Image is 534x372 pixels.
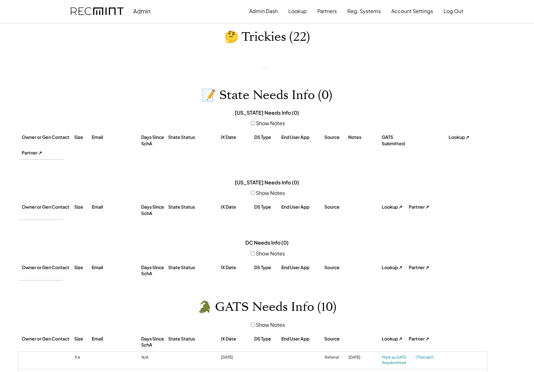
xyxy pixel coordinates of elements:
h1: 🐊 GATS Needs Info (10) [198,300,336,315]
div: Lookup ↗ [449,134,474,140]
div: [DATE] [349,355,380,360]
div: Email [92,264,140,271]
div: [US_STATE] Needs Info (0) [235,109,299,116]
div: Days Since SchA [141,134,167,147]
label: Show Notes [256,321,285,328]
div: Email [92,204,140,210]
div: DC Needs Info (0) [245,239,289,246]
a: f7henqk0 [415,355,441,360]
button: Admin Dash [249,5,278,18]
div: Source [324,336,347,342]
div: Size [74,264,90,271]
button: Log Out [444,5,463,18]
div: Days Since SchA [141,204,167,216]
div: IX Date [221,336,253,342]
div: 9.6 [75,355,90,360]
div: Size [74,336,90,342]
div: DS Type [254,134,280,140]
button: Lookup [288,5,307,18]
div: State Status [168,336,219,342]
div: Lookup ↗ [382,336,407,342]
label: Show Notes [256,190,285,196]
div: IX Date [221,204,253,210]
div: DS Type [254,336,280,342]
div: Size [74,134,90,140]
div: IX Date [221,264,253,271]
div: Partner ↗ [409,336,450,342]
div: Notes [348,134,380,140]
div: Partner ↗ [409,264,450,271]
div: Owner or Gen Contact [22,134,73,140]
div: Size [74,204,90,210]
h1: 🤔 Trickies (22) [224,30,310,45]
div: [DATE] [221,355,253,360]
div: Days Since SchA [141,336,167,348]
div: Lookup ↗ [382,264,407,271]
div: State Status [168,264,219,271]
div: Partner ↗ [409,204,450,210]
div: Days Since SchA [141,264,167,277]
label: Show Notes [256,250,285,257]
div: Email [92,336,140,342]
div: Source [324,264,347,271]
div: Owner or Gen Contact [22,336,73,342]
div: End User App [281,204,323,210]
div: Source [324,134,347,140]
div: State Status [168,204,219,210]
img: recmint-logotype%403x.png [71,7,124,15]
button: Reg. Systems [347,5,381,18]
button: Partners [317,5,337,18]
div: Email [92,134,140,140]
div: [US_STATE] Needs Info (0) [235,179,299,186]
div: End User App [281,264,323,271]
div: DS Type [254,204,280,210]
div: Referral [325,355,347,360]
div: N/A [141,355,167,360]
div: End User App [281,336,323,342]
div: Source [324,204,347,210]
label: Show Notes [256,120,285,126]
div: Owner or Gen Contact [22,264,73,271]
h1: 📝 State Needs Info (0) [202,88,332,103]
div: IX Date [221,134,253,140]
div: Admin [133,7,150,15]
div: End User App [281,134,323,140]
div: Partner ↗ [22,150,63,156]
div: State Status [168,134,219,140]
div: Mark as GATS Resubmitted [382,355,414,366]
div: DS Type [254,264,280,271]
div: Owner or Gen Contact [22,204,73,210]
button: Account Settings [391,5,433,18]
div: Lookup ↗ [382,204,407,210]
div: GATS Submitted [382,134,414,147]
